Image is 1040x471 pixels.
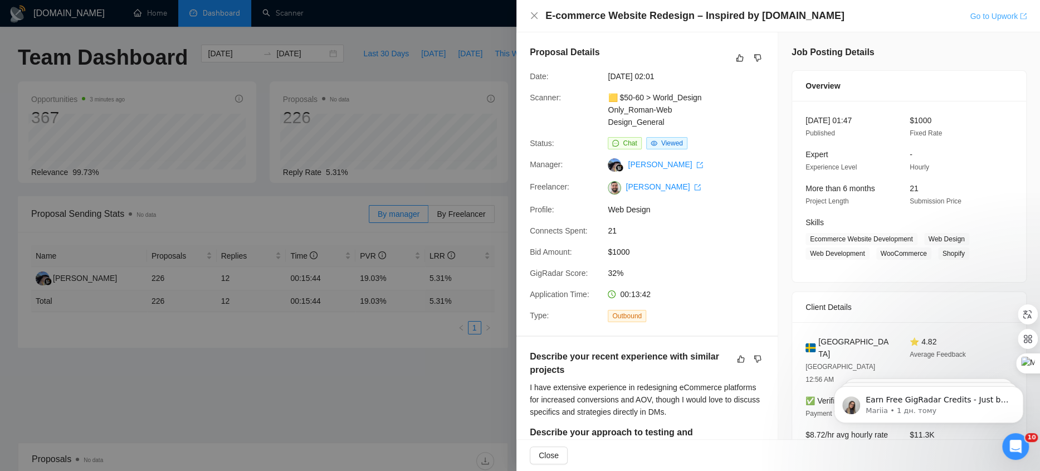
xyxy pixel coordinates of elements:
[751,51,764,65] button: dislike
[805,150,828,159] span: Expert
[608,225,775,237] span: 21
[608,310,646,322] span: Outbound
[938,247,969,260] span: Shopify
[910,129,942,137] span: Fixed Rate
[805,218,824,227] span: Skills
[924,233,969,245] span: Web Design
[876,247,931,260] span: WooCommerce
[530,247,572,256] span: Bid Amount:
[608,70,775,82] span: [DATE] 02:01
[1025,433,1038,442] span: 10
[910,351,966,358] span: Average Feedback
[910,184,919,193] span: 21
[751,352,764,366] button: dislike
[805,163,857,171] span: Experience Level
[818,336,892,360] span: [GEOGRAPHIC_DATA]
[1020,13,1027,20] span: export
[608,267,775,279] span: 32%
[530,182,569,191] span: Freelancer:
[792,46,874,59] h5: Job Posting Details
[620,290,651,299] span: 00:13:42
[608,203,775,216] span: Web Design
[734,352,748,366] button: like
[805,342,816,354] img: 🇸🇪
[805,410,866,417] span: Payment Verification
[530,139,554,148] span: Status:
[754,355,761,363] span: dislike
[817,363,1040,441] iframe: Intercom notifications повідомлення
[530,72,548,81] span: Date:
[530,93,561,102] span: Scanner:
[805,292,1013,322] div: Client Details
[910,116,931,125] span: $1000
[530,446,568,464] button: Close
[910,163,929,171] span: Hourly
[1002,433,1029,460] iframe: Intercom live chat
[805,129,835,137] span: Published
[805,197,848,205] span: Project Length
[530,11,539,20] span: close
[616,164,623,172] img: gigradar-bm.png
[696,162,703,168] span: export
[530,11,539,21] button: Close
[608,246,775,258] span: $1000
[608,93,701,127] a: 🟨 $50-60 > World_Design Only_Roman-Web Design_General
[608,181,621,195] img: c1gt5CYcyAw-rxShGkqERgOMEMix6mw42ie8uJevbSKlX9rqc4cD_qECTsbowrlTGK
[530,290,589,299] span: Application Time:
[530,205,554,214] span: Profile:
[530,426,729,453] h5: Describe your approach to testing and improving QA
[612,140,619,147] span: message
[910,337,936,346] span: ⭐ 4.82
[530,226,588,235] span: Connects Spent:
[530,350,729,377] h5: Describe your recent experience with similar projects
[805,363,875,383] span: [GEOGRAPHIC_DATA] 12:56 AM
[733,51,746,65] button: like
[530,46,599,59] h5: Proposal Details
[805,116,852,125] span: [DATE] 01:47
[539,449,559,462] span: Close
[805,80,840,92] span: Overview
[661,139,683,147] span: Viewed
[530,160,563,169] span: Manager:
[737,355,745,363] span: like
[736,54,744,62] span: like
[626,182,701,191] a: [PERSON_NAME] export
[651,140,657,147] span: eye
[805,184,875,193] span: More than 6 months
[805,396,843,405] span: ✅ Verified
[628,160,703,169] a: [PERSON_NAME] export
[530,269,588,278] span: GigRadar Score:
[805,233,917,245] span: Ecommerce Website Development
[910,150,912,159] span: -
[754,54,761,62] span: dislike
[805,247,870,260] span: Web Development
[545,9,844,23] h4: E-commerce Website Redesign – Inspired by [DOMAIN_NAME]
[694,184,701,191] span: export
[970,12,1027,21] a: Go to Upworkexport
[623,139,637,147] span: Chat
[608,290,616,298] span: clock-circle
[530,311,549,320] span: Type:
[910,197,961,205] span: Submission Price
[530,381,764,418] div: I have extensive experience in redesigning eCommerce platforms for increased conversions and AOV,...
[805,430,888,451] span: $8.72/hr avg hourly rate paid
